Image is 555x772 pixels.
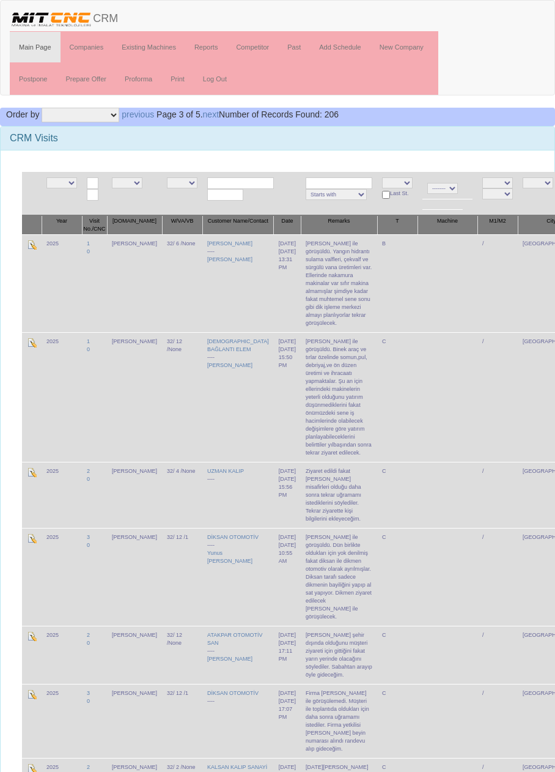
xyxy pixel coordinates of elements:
a: 2 [87,632,90,638]
td: ---- [202,332,274,462]
img: header.png [10,10,93,28]
th: M1/M2 [477,215,518,235]
a: 3 [87,534,90,540]
td: [PERSON_NAME] [107,684,162,758]
a: [PERSON_NAME] [207,256,252,262]
img: Edit [27,467,37,477]
td: [PERSON_NAME] [107,234,162,332]
td: [PERSON_NAME] [107,626,162,684]
a: 0 [87,640,90,646]
td: 2025 [42,684,82,758]
th: [DOMAIN_NAME] [107,215,162,235]
td: [DATE] [274,462,301,528]
a: DİKSAN OTOMOTİV [207,534,259,540]
a: Log Out [194,64,236,94]
td: C [377,684,417,758]
td: 2025 [42,626,82,684]
a: [PERSON_NAME] [207,656,252,662]
td: 32/ 4 /None [162,462,202,528]
div: [DATE] 17:07 PM [279,697,296,721]
td: [DATE] [274,626,301,684]
span: Number of Records Found: 206 [122,109,339,119]
a: KALSAN KALIP SANAYİ [207,764,267,770]
td: [PERSON_NAME] [107,332,162,462]
td: [DATE] [274,332,301,462]
div: [DATE] 15:56 PM [279,475,296,499]
td: ---- [202,234,274,332]
td: 32/ 12 /1 [162,528,202,626]
td: 32/ 12 /None [162,332,202,462]
a: Competitor [227,32,278,62]
td: [PERSON_NAME] ile görüşüldü. Dün birlikte oldukları için yok denilmiş fakat diksan ile dikmen oto... [301,528,377,626]
td: / [477,234,518,332]
a: Proforma [116,64,161,94]
a: DİKSAN OTOMOTİV [207,690,259,696]
td: [PERSON_NAME] [107,528,162,626]
td: [PERSON_NAME] ile görüşüldü. Yangın hidrantı sulama valfleri, çekvalf ve sürgülü vana üretimleri ... [301,234,377,332]
th: Date [274,215,301,235]
a: Print [161,64,194,94]
td: Ziyaret edildi fakat [PERSON_NAME] misafirleri olduğu daha sonra tekrar uğramamı istediklerini sö... [301,462,377,528]
td: Last St. [377,172,417,215]
td: C [377,462,417,528]
td: [DATE] [274,528,301,626]
a: New Company [370,32,433,62]
td: [PERSON_NAME] şehir dışında olduğunu müşteri ziyareti için gittiğini fakat yarın yerinde olacağın... [301,626,377,684]
img: Edit [27,533,37,543]
td: ---- [202,626,274,684]
a: 0 [87,542,90,548]
td: 32/ 6 /None [162,234,202,332]
a: Main Page [10,32,61,62]
td: / [477,462,518,528]
img: Edit [27,240,37,250]
a: Prepare Offer [56,64,115,94]
td: 32/ 12 /1 [162,684,202,758]
div: [DATE] 15:50 PM [279,346,296,369]
a: 1 [87,240,90,247]
a: ATAKPAR OTOMOTİV SAN [207,632,262,646]
span: Page 3 of 5. [156,109,203,119]
td: Firma [PERSON_NAME] ile görüşülemedi. Müşteri ile toplantıda oldukları için daha sonra uğramamı i... [301,684,377,758]
th: Machine [417,215,477,235]
a: Reports [185,32,227,62]
td: / [477,684,518,758]
td: / [477,626,518,684]
a: 3 [87,690,90,696]
td: ---- [202,684,274,758]
a: CRM [1,1,127,31]
a: previous [122,109,154,119]
th: Visit No./CNC [82,215,107,235]
a: [DEMOGRAPHIC_DATA] BAĞLANTI ELEM [207,338,269,352]
a: Yunus [PERSON_NAME] [207,550,252,564]
a: 2 [87,764,90,770]
td: 2025 [42,332,82,462]
td: [DATE] [274,684,301,758]
a: Past [278,32,310,62]
a: 0 [87,248,90,254]
th: Year [42,215,82,235]
h3: CRM Visits [10,133,545,144]
a: Companies [61,32,113,62]
td: C [377,528,417,626]
a: 0 [87,346,90,352]
a: Add Schedule [310,32,370,62]
td: C [377,332,417,462]
img: Edit [27,338,37,347]
td: ---- [202,462,274,528]
td: 2025 [42,462,82,528]
th: W/VA/VB [162,215,202,235]
div: [DATE] 17:11 PM [279,639,296,663]
td: [PERSON_NAME] ile görüşüldü. Binek araç ve tırlar özelinde somun,pul, debriyaj,ve ön düzen üretim... [301,332,377,462]
td: 32/ 12 /None [162,626,202,684]
a: next [203,109,219,119]
div: [DATE] 13:31 PM [279,248,296,272]
th: T [377,215,417,235]
td: C [377,626,417,684]
a: Existing Machines [112,32,185,62]
td: 2025 [42,528,82,626]
th: Remarks [301,215,377,235]
td: B [377,234,417,332]
td: ---- [202,528,274,626]
td: [PERSON_NAME] [107,462,162,528]
a: [PERSON_NAME] [207,362,252,368]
